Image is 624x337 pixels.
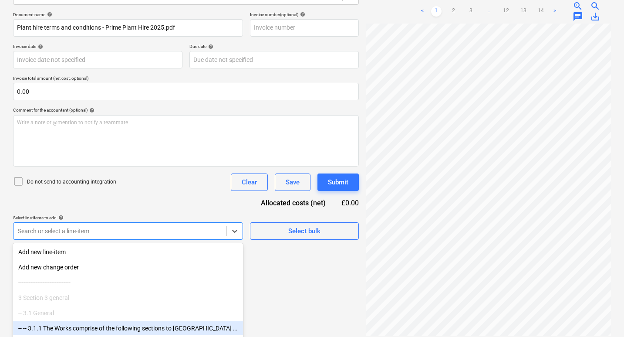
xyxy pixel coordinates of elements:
div: ------------------------------ [13,276,243,289]
a: Page 2 [449,6,459,17]
div: Add new line-item [13,245,243,259]
span: save_alt [590,11,600,22]
span: zoom_out [590,1,600,11]
a: Page 12 [501,6,511,17]
span: help [298,12,305,17]
span: help [88,108,94,113]
a: Page 1 is your current page [431,6,442,17]
span: zoom_in [573,1,583,11]
a: Previous page [417,6,428,17]
button: Save [275,174,310,191]
div: 3 Section 3 general [13,291,243,305]
div: Select line-items to add [13,215,243,221]
input: Invoice date not specified [13,51,182,68]
div: Document name [13,12,243,17]
input: Document name [13,19,243,37]
span: chat [573,11,583,22]
input: Due date not specified [189,51,359,68]
a: Page 13 [518,6,529,17]
span: help [45,12,52,17]
div: Invoice number (optional) [250,12,359,17]
div: Clear [242,177,257,188]
div: -- 3.1 General [13,306,243,320]
input: Invoice total amount (net cost, optional) [13,83,359,100]
a: Page 14 [536,6,546,17]
button: Submit [317,174,359,191]
div: Submit [328,177,348,188]
a: Next page [550,6,560,17]
button: Select bulk [250,222,359,240]
div: Comment for the accountant (optional) [13,107,359,113]
div: -- -- 3.1.1 The Works comprise of the following sections to North Kent College “ Hadlow Campus: S... [13,321,243,335]
span: help [57,215,64,220]
p: Invoice total amount (net cost, optional) [13,75,359,83]
span: help [206,44,213,49]
div: Save [286,177,300,188]
button: Clear [231,174,268,191]
div: Invoice date [13,44,182,49]
div: Due date [189,44,359,49]
iframe: Chat Widget [580,295,624,337]
a: Page 3 [466,6,476,17]
a: ... [483,6,494,17]
p: Do not send to accounting integration [27,178,116,186]
div: Add new change order [13,260,243,274]
span: help [36,44,43,49]
div: -- -- 3.1.1 The Works comprise of the following sections to [GEOGRAPHIC_DATA] “ [GEOGRAPHIC_DATA]... [13,321,243,335]
input: Invoice number [250,19,359,37]
div: Select bulk [288,225,320,237]
div: £0.00 [340,198,359,208]
div: Allocated costs (net) [246,198,340,208]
